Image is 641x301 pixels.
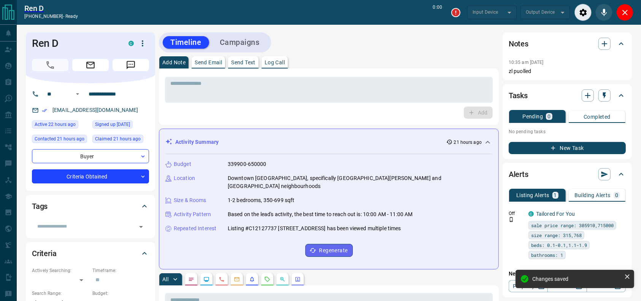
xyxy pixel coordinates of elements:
[509,168,528,180] h2: Alerts
[531,251,563,259] span: bathrooms: 1
[174,196,206,204] p: Size & Rooms
[228,160,267,168] p: 339900-650000
[42,108,47,113] svg: Email Verified
[188,276,194,282] svg: Notes
[522,114,543,119] p: Pending
[92,267,149,274] p: Timeframe:
[509,217,514,222] svg: Push Notification Only
[174,210,211,218] p: Activity Pattern
[228,225,401,233] p: Listing #C12127737 [STREET_ADDRESS] has been viewed multiple times
[532,276,621,282] div: Changes saved
[509,67,626,75] p: zl puolled
[615,193,618,198] p: 0
[162,277,168,282] p: All
[174,160,191,168] p: Budget
[509,38,528,50] h2: Notes
[136,221,146,232] button: Open
[509,142,626,154] button: New Task
[24,13,78,20] p: [PHONE_NUMBER] -
[595,4,612,21] div: Mute
[35,135,84,143] span: Contacted 21 hours ago
[509,126,626,137] p: No pending tasks
[92,135,149,145] div: Tue Aug 12 2025
[32,120,89,131] div: Tue Aug 12 2025
[113,59,149,71] span: Message
[554,193,557,198] p: 1
[195,60,222,65] p: Send Email
[509,86,626,105] div: Tasks
[228,174,492,190] p: Downtown [GEOGRAPHIC_DATA], specifically [GEOGRAPHIC_DATA][PERSON_NAME] and [GEOGRAPHIC_DATA] nei...
[531,231,582,239] span: size range: 315,768
[265,60,285,65] p: Log Call
[574,4,592,21] div: Audio Settings
[175,138,219,146] p: Activity Summary
[32,37,117,49] h1: Ren D
[32,135,89,145] div: Tue Aug 12 2025
[32,59,68,71] span: Call
[547,114,551,119] p: 0
[509,89,528,102] h2: Tasks
[536,211,575,217] a: Tailored For You
[531,241,587,249] span: beds: 0.1-0.1,1.1-1.9
[95,135,141,143] span: Claimed 21 hours ago
[219,276,225,282] svg: Calls
[305,244,353,257] button: Regenerate
[279,276,286,282] svg: Opportunities
[72,59,109,71] span: Email
[212,36,267,49] button: Campaigns
[95,121,130,128] span: Signed up [DATE]
[162,60,186,65] p: Add Note
[32,169,149,183] div: Criteria Obtained
[24,4,78,13] a: Ren D
[32,197,149,215] div: Tags
[203,276,209,282] svg: Lead Browsing Activity
[32,290,89,297] p: Search Range:
[32,149,149,163] div: Buyer
[52,107,138,113] a: [EMAIL_ADDRESS][DOMAIN_NAME]
[32,200,48,212] h2: Tags
[509,60,544,65] p: 10:35 am [DATE]
[163,36,209,49] button: Timeline
[528,211,534,217] div: condos.ca
[32,267,89,274] p: Actively Searching:
[92,290,149,297] p: Budget:
[231,60,255,65] p: Send Text
[509,165,626,183] div: Alerts
[228,210,413,218] p: Based on the lead's activity, the best time to reach out is: 10:00 AM - 11:00 AM
[516,193,549,198] p: Listing Alerts
[73,89,82,99] button: Open
[32,244,149,263] div: Criteria
[174,225,216,233] p: Repeated Interest
[616,4,633,21] div: Close
[509,210,524,217] p: Off
[234,276,240,282] svg: Emails
[35,121,76,128] span: Active 22 hours ago
[295,276,301,282] svg: Agent Actions
[584,114,611,119] p: Completed
[228,196,294,204] p: 1-2 bedrooms, 350-699 sqft
[32,247,57,260] h2: Criteria
[454,139,482,146] p: 21 hours ago
[174,174,195,182] p: Location
[249,276,255,282] svg: Listing Alerts
[264,276,270,282] svg: Requests
[433,4,442,21] p: 0:00
[574,193,611,198] p: Building Alerts
[165,135,492,149] div: Activity Summary21 hours ago
[509,35,626,53] div: Notes
[129,41,134,46] div: condos.ca
[509,280,548,292] a: Property
[531,221,614,229] span: sale price range: 305910,715000
[65,14,78,19] span: ready
[509,270,626,278] p: New Alert:
[92,120,149,131] div: Mon Mar 10 2025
